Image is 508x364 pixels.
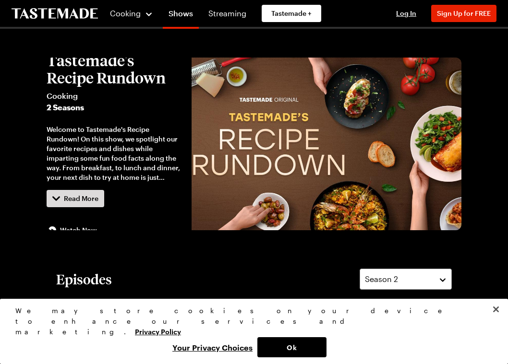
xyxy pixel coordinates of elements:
button: Your Privacy Choices [168,337,257,357]
a: More information about your privacy, opens in a new tab [135,327,181,336]
a: Shows [163,2,199,29]
a: Tastemade + [262,5,321,22]
span: Log In [396,9,416,17]
span: Read More [64,194,98,203]
button: Tastemade's Recipe RundownCooking2 SeasonsWelcome to Tastemade's Recipe Rundown! On this show, we... [47,52,182,236]
button: Sign Up for FREE [431,5,496,22]
h2: Tastemade's Recipe Rundown [47,52,182,86]
div: We may store cookies on your device to enhance our services and marketing. [15,305,484,337]
div: Welcome to Tastemade's Recipe Rundown! On this show, we spotlight our favorite recipes and dishes... [47,125,182,182]
span: Sign Up for FREE [437,9,491,17]
span: Cooking [110,9,141,18]
a: To Tastemade Home Page [12,8,98,19]
img: Tastemade's Recipe Rundown [192,58,461,230]
div: Privacy [15,305,484,357]
span: 2 Seasons [47,102,182,113]
h2: Episodes [56,270,112,288]
span: Tastemade + [271,9,312,18]
button: Season 2 [360,269,452,290]
button: Log In [387,9,425,18]
button: Cooking [109,2,153,25]
button: Read More [47,190,104,207]
span: Season 2 [365,273,398,285]
button: Ok [257,337,327,357]
button: Close [485,299,507,320]
span: Watch Now [60,225,97,235]
span: Cooking [47,90,182,102]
